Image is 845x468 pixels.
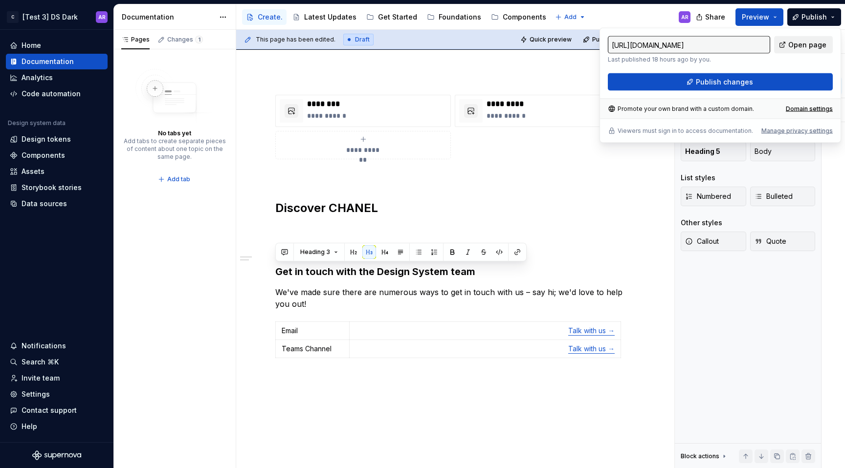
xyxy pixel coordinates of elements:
div: [Test 3] DS Dark [22,12,78,22]
p: Teams Channel [282,344,343,354]
button: Quick preview [517,33,576,46]
div: Components [22,150,65,160]
div: Search ⌘K [22,357,59,367]
button: Add tab [155,172,195,186]
a: Code automation [6,86,108,102]
a: Talk with us → [568,326,615,335]
span: Callout [685,236,719,246]
div: AR [98,13,106,21]
a: Data sources [6,196,108,212]
div: Block actions [681,449,728,463]
div: List styles [681,173,715,183]
a: Components [6,148,108,163]
div: Home [22,41,41,50]
div: Promote your own brand with a custom domain. [608,105,754,113]
p: Last published 18 hours ago by you. [608,56,770,64]
div: Code automation [22,89,81,99]
button: Heading 5 [681,142,746,161]
div: Foundations [439,12,481,22]
button: Numbered [681,187,746,206]
h2: Discover CHANEL [275,200,630,216]
a: Latest Updates [289,9,360,25]
div: Create. [258,12,283,22]
button: Search ⌘K [6,354,108,370]
span: 1 [195,36,203,43]
span: Heading 3 [300,248,330,256]
div: Add tabs to create separate pieces of content about one topic on the same page. [123,137,226,161]
a: Assets [6,164,108,179]
button: Share [691,8,732,26]
div: Pages [121,36,150,43]
a: Foundations [423,9,485,25]
a: Talk with us → [568,344,615,353]
h3: Get in touch with the Design System team [275,265,630,278]
a: Storybook stories [6,180,108,195]
a: Settings [6,386,108,402]
a: Open page [774,36,833,54]
button: Heading 3 [296,245,342,259]
button: Contact support [6,403,108,418]
div: C [7,11,19,23]
button: Publish changes [580,33,644,46]
span: Publish [801,12,827,22]
div: Storybook stories [22,183,82,192]
div: AR [681,13,689,21]
span: Add tab [167,175,190,183]
span: Preview [742,12,769,22]
div: Design system data [8,119,66,127]
p: Viewers must sign in to access documentation. [618,127,753,135]
div: Get Started [378,12,417,22]
span: Draft [355,36,370,43]
div: Block actions [681,452,719,460]
a: Design tokens [6,131,108,147]
button: Preview [735,8,783,26]
a: Components [487,9,550,25]
div: Components [503,12,546,22]
button: Quote [750,232,816,251]
button: Publish changes [608,73,833,91]
div: Documentation [22,57,74,66]
span: Body [755,147,772,156]
div: Analytics [22,73,53,83]
a: Home [6,38,108,53]
span: Numbered [685,191,731,201]
div: Invite team [22,373,60,383]
button: Bulleted [750,187,816,206]
span: Add [564,13,577,21]
button: Publish [787,8,841,26]
div: Contact support [22,405,77,415]
a: Create. [242,9,287,25]
button: Add [552,10,589,24]
p: Email [282,326,343,336]
span: This page has been edited. [256,36,335,43]
div: Data sources [22,199,67,209]
div: Assets [22,167,44,176]
div: Latest Updates [304,12,356,22]
div: Design tokens [22,134,71,144]
svg: Supernova Logo [32,450,81,460]
div: Help [22,422,37,431]
p: We've made sure there are numerous ways to get in touch with us – say hi; we'd love to help you out! [275,286,630,310]
button: Notifications [6,338,108,354]
button: C[Test 3] DS DarkAR [2,6,111,27]
span: Open page [788,40,826,50]
span: Publish changes [592,36,640,43]
button: Callout [681,232,746,251]
div: Other styles [681,218,722,228]
a: Get Started [362,9,421,25]
span: Quote [755,236,786,246]
span: Publish changes [696,77,753,87]
a: Documentation [6,54,108,69]
span: Share [705,12,725,22]
a: Invite team [6,370,108,386]
div: Page tree [242,7,550,27]
div: Settings [22,389,50,399]
div: Notifications [22,341,66,351]
a: Domain settings [786,105,833,113]
button: Help [6,419,108,434]
button: Manage privacy settings [761,127,833,135]
div: No tabs yet [158,129,191,137]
